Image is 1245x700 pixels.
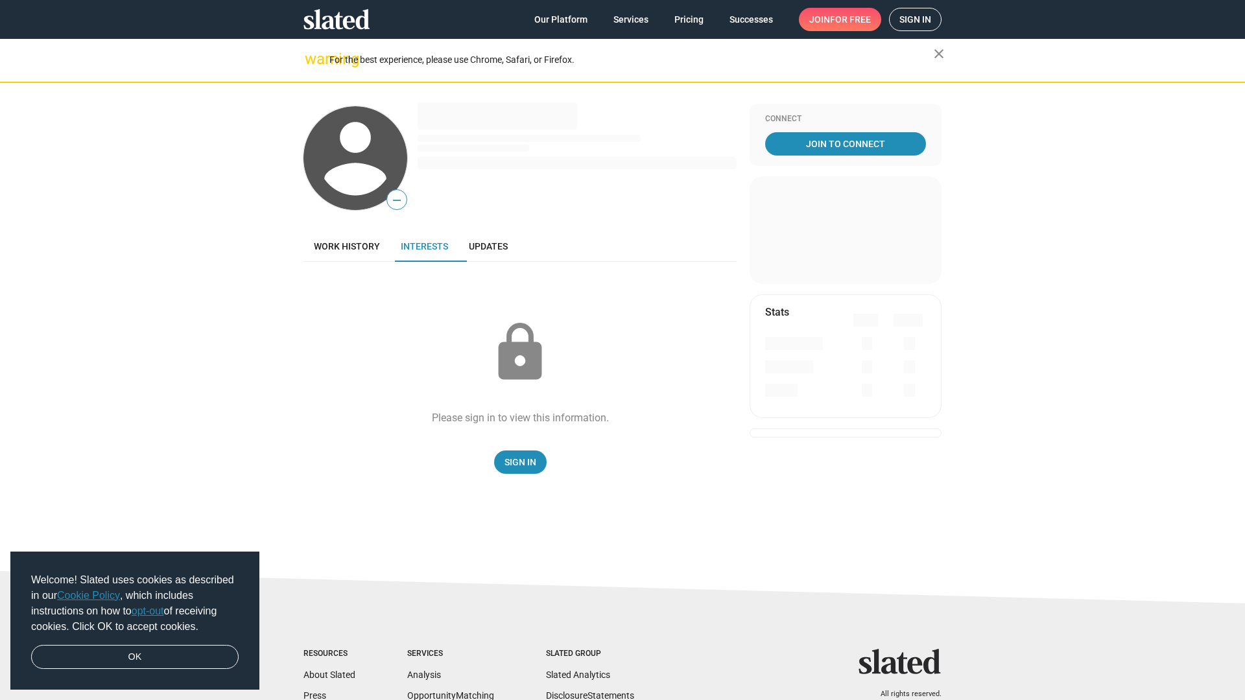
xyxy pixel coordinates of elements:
div: Slated Group [546,649,634,659]
span: Sign In [504,450,536,474]
a: Pricing [664,8,714,31]
mat-icon: lock [488,320,552,385]
a: Join To Connect [765,132,926,156]
a: Services [603,8,659,31]
div: For the best experience, please use Chrome, Safari, or Firefox. [329,51,934,69]
span: Welcome! Slated uses cookies as described in our , which includes instructions on how to of recei... [31,572,239,635]
span: Work history [314,241,380,251]
a: Sign in [889,8,942,31]
span: Join [809,8,871,31]
a: Successes [719,8,783,31]
span: Sign in [899,8,931,30]
div: Connect [765,114,926,124]
span: Services [613,8,648,31]
div: cookieconsent [10,552,259,690]
div: Resources [303,649,355,659]
a: Joinfor free [799,8,881,31]
a: Cookie Policy [57,590,120,601]
span: Updates [469,241,508,251]
span: — [387,192,407,209]
span: Successes [729,8,773,31]
a: Our Platform [524,8,598,31]
div: Services [407,649,494,659]
a: dismiss cookie message [31,645,239,670]
mat-icon: warning [305,51,320,67]
span: Interests [401,241,448,251]
span: Join To Connect [768,132,923,156]
a: Analysis [407,670,441,680]
a: About Slated [303,670,355,680]
mat-card-title: Stats [765,305,789,319]
a: Sign In [494,450,547,474]
mat-icon: close [931,46,947,62]
a: opt-out [132,605,164,616]
a: Updates [458,231,518,262]
span: Pricing [674,8,704,31]
a: Interests [390,231,458,262]
a: Slated Analytics [546,670,610,680]
a: Work history [303,231,390,262]
span: for free [830,8,871,31]
span: Our Platform [534,8,587,31]
div: Please sign in to view this information. [432,411,609,425]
